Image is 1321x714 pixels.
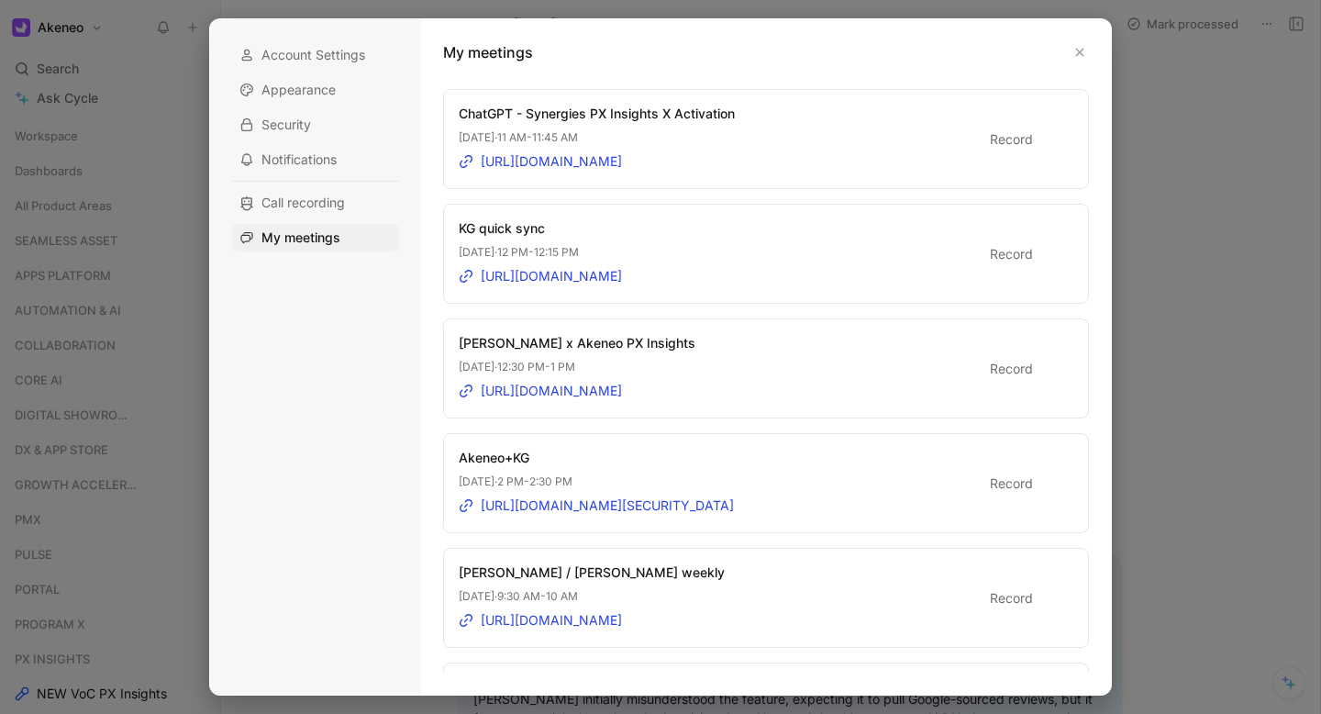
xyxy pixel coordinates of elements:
p: [DATE] · 12 PM - 12:15 PM [459,243,622,262]
div: Account Settings [232,41,399,69]
div: ChatGPT - Synergies PX Insights X Activation [459,103,735,125]
p: [DATE] · 9:30 AM - 10 AM [459,587,725,606]
span: Security [261,116,311,134]
a: [URL][DOMAIN_NAME] [459,609,622,631]
div: Akeneo+KG [459,447,734,469]
div: Call recording [232,189,399,217]
span: Record [990,358,1033,380]
div: Notifications [232,146,399,173]
p: [DATE] · 12:30 PM - 1 PM [459,358,695,376]
span: Record [990,587,1033,609]
div: [PERSON_NAME] x Akeneo PX Insights [459,332,695,354]
p: [DATE] · 11 AM - 11:45 AM [459,128,735,147]
div: Security [232,111,399,139]
span: Call recording [261,194,345,212]
span: Notifications [261,151,337,169]
a: [URL][DOMAIN_NAME][SECURITY_DATA] [459,495,734,517]
span: Record [990,243,1033,265]
span: My meetings [261,229,340,247]
a: [URL][DOMAIN_NAME] [459,151,622,173]
span: Record [990,128,1033,151]
div: My meetings [232,224,399,251]
div: KG quick sync [459,218,622,240]
div: [PERSON_NAME] / [PERSON_NAME] weekly [459,562,725,584]
h1: My meetings [443,41,533,63]
a: [URL][DOMAIN_NAME] [459,265,622,287]
div: Appearance [232,76,399,104]
span: Record [990,473,1033,495]
span: Appearance [261,81,336,99]
span: Account Settings [261,46,365,64]
a: [URL][DOMAIN_NAME] [459,380,622,402]
p: [DATE] · 2 PM - 2:30 PM [459,473,734,491]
